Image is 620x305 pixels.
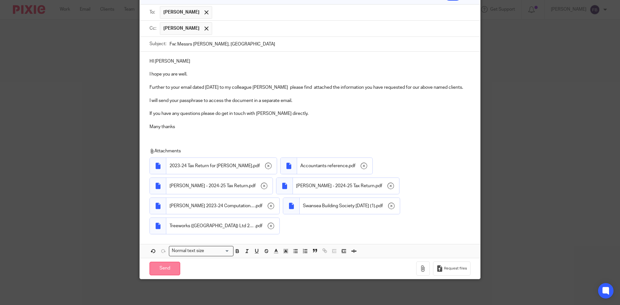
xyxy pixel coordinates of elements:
[249,183,256,189] span: pdf
[150,84,470,91] p: Further to your email dated [DATE] to my colleague [PERSON_NAME] please find attached the informa...
[256,223,263,229] span: pdf
[433,261,470,276] button: Request files
[300,163,348,169] span: Accountants reference
[256,203,263,209] span: pdf
[170,223,255,229] span: Treeworks ([GEOGRAPHIC_DATA]) Ltd 2024 Accounts
[376,183,382,189] span: pdf
[150,124,470,130] p: Many thanks
[170,248,206,254] span: Normal text size
[150,71,470,77] p: I hope you are well.
[166,218,279,234] div: .
[170,183,248,189] span: [PERSON_NAME] - 2024-25 Tax Return
[253,163,260,169] span: pdf
[163,25,200,32] span: [PERSON_NAME]
[206,248,230,254] input: Search for option
[150,148,461,154] p: Attachments
[166,158,277,174] div: .
[293,178,399,194] div: .
[150,262,180,276] input: Send
[376,203,383,209] span: pdf
[150,58,470,65] p: HI [PERSON_NAME]
[296,183,375,189] span: [PERSON_NAME] - 2024-25 Tax Return
[150,110,470,117] p: If you have any questions please do get in touch with [PERSON_NAME] directly.
[170,163,252,169] span: 2023-24 Tax Return for [PERSON_NAME]
[444,266,467,271] span: Request files
[150,97,470,104] p: I will send your passphrase to access the document in a separate email.
[166,198,279,214] div: .
[349,163,356,169] span: pdf
[297,158,372,174] div: .
[150,25,157,32] label: Cc:
[150,9,157,15] label: To:
[300,198,400,214] div: .
[163,9,200,15] span: [PERSON_NAME]
[169,246,233,256] div: Search for option
[303,203,375,209] span: Swansea Building Society [DATE] (1)
[170,203,255,209] span: [PERSON_NAME] 2023-24 Computation Report
[166,178,273,194] div: .
[150,41,166,47] label: Subject:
